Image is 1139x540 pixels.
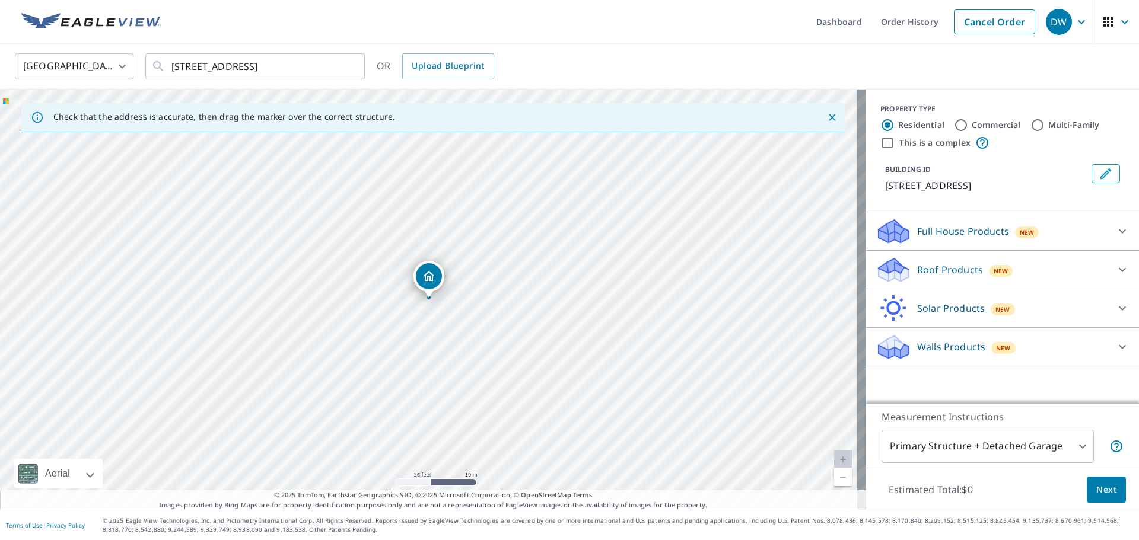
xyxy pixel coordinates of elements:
[14,459,103,488] div: Aerial
[898,119,944,131] label: Residential
[413,261,444,298] div: Dropped pin, building 1, Residential property, 15720 County Road 191 Alvin, TX 77511
[996,343,1011,353] span: New
[46,521,85,529] a: Privacy Policy
[882,430,1094,463] div: Primary Structure + Detached Garage
[994,266,1008,276] span: New
[6,521,43,529] a: Terms of Use
[834,468,852,486] a: Current Level 20, Zoom Out
[834,450,852,468] a: Current Level 20, Zoom In Disabled
[876,217,1130,245] div: Full House ProductsNew
[917,224,1009,238] p: Full House Products
[825,110,840,125] button: Close
[171,50,341,83] input: Search by address or latitude-longitude
[1020,228,1035,237] span: New
[879,477,982,503] p: Estimated Total: $0
[876,255,1130,284] div: Roof ProductsNew
[1087,477,1126,503] button: Next
[972,119,1021,131] label: Commercial
[917,301,985,315] p: Solar Products
[876,294,1130,322] div: Solar ProductsNew
[573,490,593,499] a: Terms
[103,516,1133,534] p: © 2025 Eagle View Technologies, Inc. and Pictometry International Corp. All Rights Reserved. Repo...
[1046,9,1072,35] div: DW
[1092,164,1120,183] button: Edit building 1
[42,459,74,488] div: Aerial
[1048,119,1100,131] label: Multi-Family
[402,53,494,79] a: Upload Blueprint
[885,164,931,174] p: BUILDING ID
[377,53,494,79] div: OR
[1109,439,1124,453] span: Your report will include the primary structure and a detached garage if one exists.
[412,59,484,74] span: Upload Blueprint
[521,490,571,499] a: OpenStreetMap
[274,490,593,500] span: © 2025 TomTom, Earthstar Geographics SIO, © 2025 Microsoft Corporation, ©
[876,333,1130,361] div: Walls ProductsNew
[882,410,1124,424] p: Measurement Instructions
[1096,483,1116,497] span: Next
[15,50,133,83] div: [GEOGRAPHIC_DATA]
[880,104,1125,114] div: PROPERTY TYPE
[917,340,985,354] p: Walls Products
[954,9,1035,34] a: Cancel Order
[6,522,85,529] p: |
[21,13,161,31] img: EV Logo
[899,137,971,149] label: This is a complex
[885,178,1087,193] p: [STREET_ADDRESS]
[995,305,1010,314] span: New
[53,111,395,122] p: Check that the address is accurate, then drag the marker over the correct structure.
[917,263,983,277] p: Roof Products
